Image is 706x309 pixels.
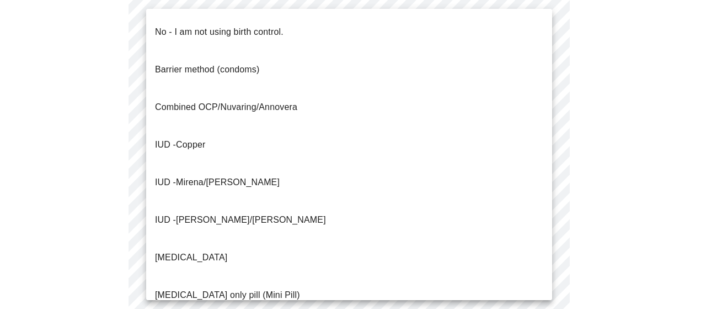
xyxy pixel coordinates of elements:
[155,140,176,149] span: IUD -
[155,289,300,302] p: [MEDICAL_DATA] only pill (Mini Pill)
[155,63,259,76] p: Barrier method (condoms)
[155,176,280,189] p: IUD -
[155,138,205,151] p: Copper
[155,215,176,224] span: IUD -
[155,25,284,39] p: No - I am not using birth control.
[155,213,326,227] p: [PERSON_NAME]/[PERSON_NAME]
[155,101,297,114] p: Combined OCP/Nuvaring/Annovera
[155,251,227,264] p: [MEDICAL_DATA]
[176,177,280,187] span: Mirena/[PERSON_NAME]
